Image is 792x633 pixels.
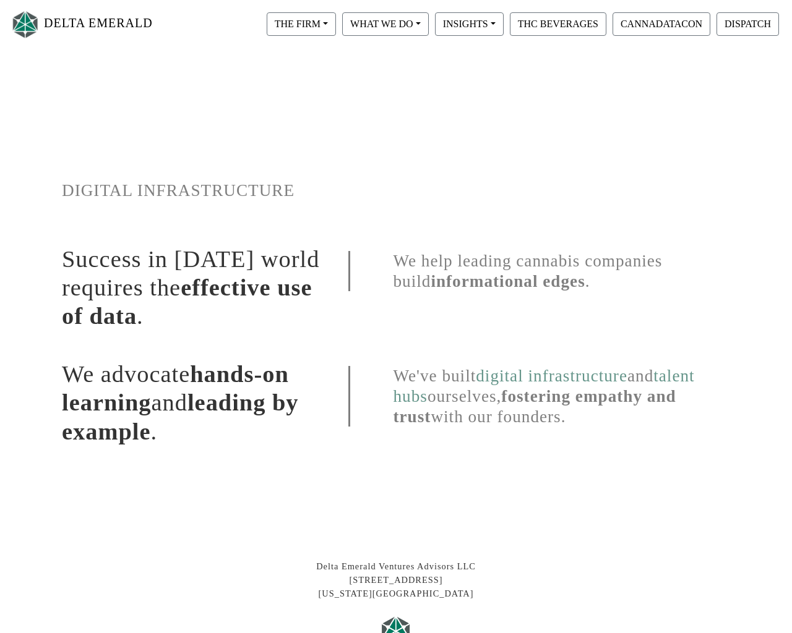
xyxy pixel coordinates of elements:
h1: Success in [DATE] world requires the . [62,245,330,330]
a: digital infrastructure [476,367,627,385]
span: fostering empathy and trust [394,387,676,426]
span: leading by example [62,389,299,444]
span: effective use of data [62,274,312,329]
h1: We help leading cannabis companies build . [348,251,731,291]
span: informational edges [431,272,585,291]
div: Delta Emerald Ventures Advisors LLC [STREET_ADDRESS] [US_STATE][GEOGRAPHIC_DATA] [53,560,739,600]
a: THC BEVERAGES [507,18,609,28]
button: WHAT WE DO [342,12,429,36]
button: THC BEVERAGES [510,12,606,36]
button: INSIGHTS [435,12,504,36]
a: DISPATCH [713,18,782,28]
a: DELTA EMERALD [10,5,153,44]
button: CANNADATACON [613,12,710,36]
h1: DIGITAL INFRASTRUCTURE [62,181,730,201]
a: CANNADATACON [609,18,713,28]
button: THE FIRM [267,12,336,36]
h1: We've built and ourselves, with our founders. [348,366,731,427]
button: DISPATCH [717,12,779,36]
img: Logo [10,8,41,41]
h1: We advocate and . [62,360,330,445]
